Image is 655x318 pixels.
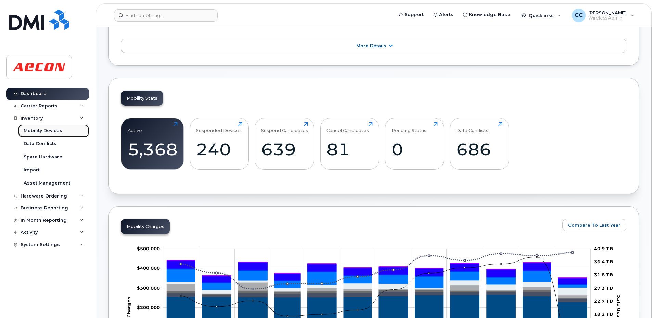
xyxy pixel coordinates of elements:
tspan: $400,000 [137,265,160,271]
div: 0 [391,139,438,160]
g: $0 [137,246,160,251]
a: Data Conflicts686 [456,122,502,166]
input: Find something... [114,9,218,22]
span: Alerts [439,11,453,18]
span: Wireless Admin [588,15,627,21]
a: Suspend Candidates639 [261,122,308,166]
a: Knowledge Base [458,8,515,22]
tspan: 36.4 TB [594,259,613,264]
span: Quicklinks [529,13,554,18]
a: Cancel Candidates81 [326,122,373,166]
div: Cancel Candidates [326,122,369,133]
g: $0 [137,265,160,271]
div: 639 [261,139,308,160]
g: Cancellation [167,282,587,298]
span: [PERSON_NAME] [588,10,627,15]
div: Data Conflicts [456,122,488,133]
g: Features [167,269,587,290]
button: Compare To Last Year [562,219,626,231]
span: More Details [356,43,386,48]
a: Active5,368 [128,122,178,166]
tspan: 18.2 TB [594,311,613,317]
tspan: $500,000 [137,246,160,251]
g: Roaming [167,292,587,302]
tspan: 27.3 TB [594,285,613,291]
tspan: Charges [126,297,131,318]
a: Pending Status0 [391,122,438,166]
div: 686 [456,139,502,160]
g: $0 [137,305,160,310]
a: Support [394,8,428,22]
a: Alerts [428,8,458,22]
div: 81 [326,139,373,160]
div: Suspended Devices [196,122,242,133]
g: $0 [137,285,160,291]
tspan: 22.7 TB [594,298,613,304]
tspan: 31.8 TB [594,272,613,277]
tspan: $200,000 [137,305,160,310]
div: 5,368 [128,139,178,160]
g: QST [167,260,587,278]
g: Hardware [167,280,587,295]
g: Data [167,290,587,299]
div: Christina Cefaratti [567,9,639,22]
g: HST [167,261,587,284]
div: Pending Status [391,122,426,133]
div: Suspend Candidates [261,122,308,133]
span: CC [575,11,583,20]
g: GST [167,268,587,285]
span: Compare To Last Year [568,222,620,228]
tspan: $300,000 [137,285,160,291]
span: Knowledge Base [469,11,510,18]
div: 240 [196,139,242,160]
a: Suspended Devices240 [196,122,242,166]
div: Quicklinks [516,9,566,22]
g: PST [167,260,587,279]
tspan: 40.9 TB [594,246,613,251]
span: Support [404,11,424,18]
div: Active [128,122,142,133]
